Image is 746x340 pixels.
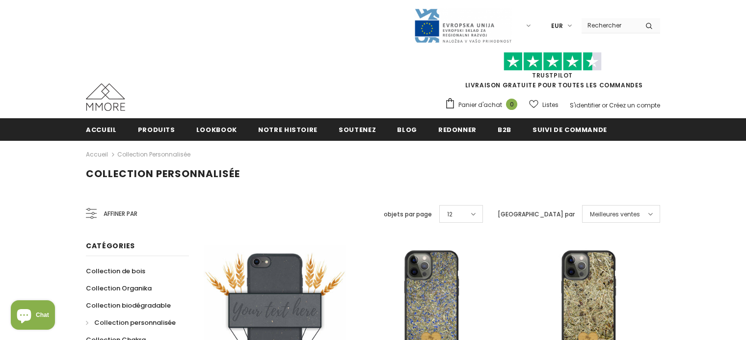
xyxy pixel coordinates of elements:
span: Collection personnalisée [94,318,176,327]
span: Redonner [438,125,477,134]
a: Créez un compte [609,101,660,109]
a: S'identifier [570,101,600,109]
span: Collection de bois [86,266,145,276]
a: Javni Razpis [414,21,512,29]
span: 12 [447,209,453,219]
span: Panier d'achat [458,100,502,110]
span: Listes [542,100,559,110]
label: objets par page [384,209,432,219]
a: Redonner [438,118,477,140]
a: TrustPilot [532,71,573,79]
span: soutenez [339,125,376,134]
a: Collection personnalisée [86,314,176,331]
span: Blog [397,125,417,134]
a: Listes [529,96,559,113]
img: Javni Razpis [414,8,512,44]
a: Accueil [86,149,108,160]
span: Catégories [86,241,135,251]
img: Cas MMORE [86,83,125,111]
span: LIVRAISON GRATUITE POUR TOUTES LES COMMANDES [445,56,660,89]
img: Faites confiance aux étoiles pilotes [504,52,602,71]
span: or [602,101,608,109]
span: Produits [138,125,175,134]
a: Produits [138,118,175,140]
inbox-online-store-chat: Shopify online store chat [8,300,58,332]
span: Suivi de commande [533,125,607,134]
a: Notre histoire [258,118,318,140]
span: Lookbook [196,125,237,134]
span: Collection personnalisée [86,167,240,181]
span: Notre histoire [258,125,318,134]
a: Panier d'achat 0 [445,98,522,112]
a: Suivi de commande [533,118,607,140]
input: Search Site [582,18,638,32]
span: B2B [498,125,511,134]
span: Meilleures ventes [590,209,640,219]
span: EUR [551,21,563,31]
a: Lookbook [196,118,237,140]
a: Collection Organika [86,280,152,297]
label: [GEOGRAPHIC_DATA] par [498,209,575,219]
a: Collection personnalisée [117,150,190,158]
a: soutenez [339,118,376,140]
a: Collection de bois [86,262,145,280]
span: Collection biodégradable [86,301,171,310]
a: B2B [498,118,511,140]
span: Affiner par [104,209,137,219]
a: Accueil [86,118,117,140]
span: Accueil [86,125,117,134]
a: Collection biodégradable [86,297,171,314]
a: Blog [397,118,417,140]
span: Collection Organika [86,284,152,293]
span: 0 [506,99,517,110]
